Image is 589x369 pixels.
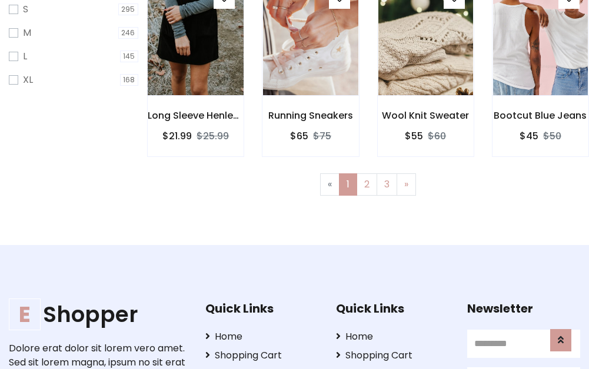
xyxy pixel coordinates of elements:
[493,110,588,121] h6: Bootcut Blue Jeans
[197,129,229,143] del: $25.99
[23,73,33,87] label: XL
[205,301,318,316] h5: Quick Links
[9,301,187,327] h1: Shopper
[357,173,377,196] a: 2
[9,298,41,330] span: E
[543,129,561,143] del: $50
[336,301,449,316] h5: Quick Links
[377,173,397,196] a: 3
[156,173,580,196] nav: Page navigation
[520,130,538,142] h6: $45
[404,177,408,191] span: »
[428,129,446,143] del: $60
[148,110,244,121] h6: Long Sleeve Henley T-Shirt
[205,330,318,344] a: Home
[120,51,139,62] span: 145
[397,173,416,196] a: Next
[23,49,27,63] label: L
[339,173,357,196] a: 1
[23,26,31,40] label: M
[378,110,474,121] h6: Wool Knit Sweater
[162,130,192,142] h6: $21.99
[336,348,449,363] a: Shopping Cart
[290,130,308,142] h6: $65
[205,348,318,363] a: Shopping Cart
[118,4,139,15] span: 295
[23,2,28,16] label: S
[9,301,187,327] a: EShopper
[405,130,423,142] h6: $55
[336,330,449,344] a: Home
[120,74,139,86] span: 168
[262,110,358,121] h6: Running Sneakers
[467,301,580,316] h5: Newsletter
[313,129,331,143] del: $75
[118,27,139,39] span: 246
